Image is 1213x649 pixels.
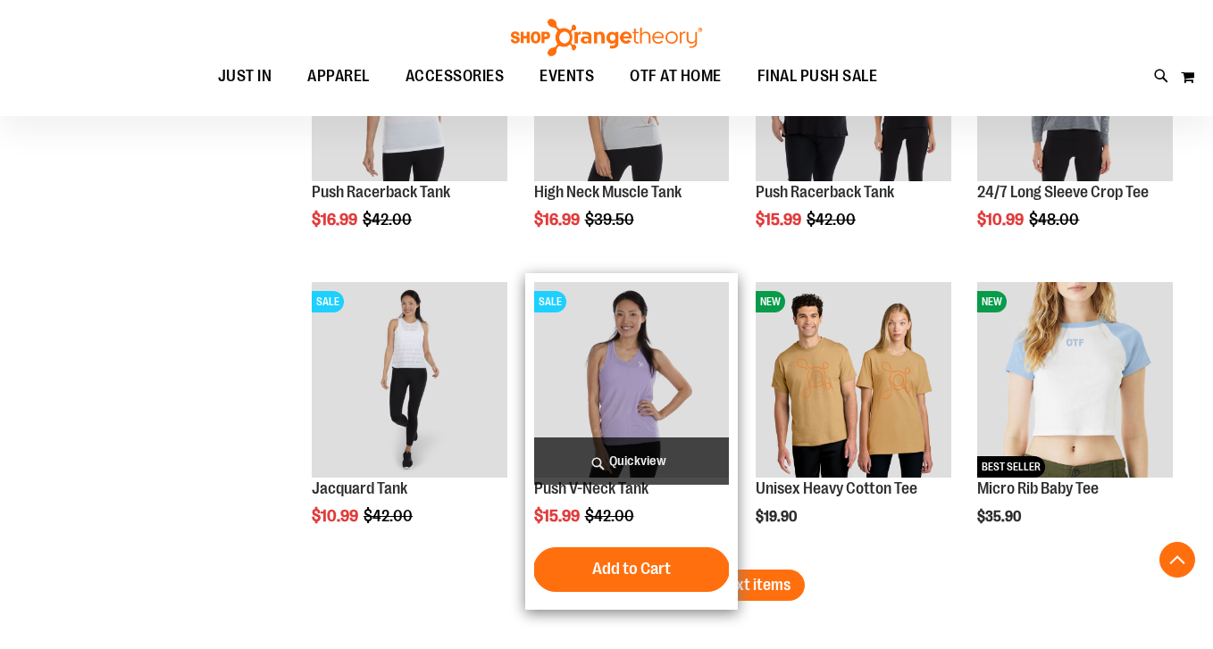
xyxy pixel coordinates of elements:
[977,509,1024,525] span: $35.90
[508,19,705,56] img: Shop Orangetheory
[630,56,722,96] span: OTF AT HOME
[534,183,682,201] a: High Neck Muscle Tank
[968,273,1182,570] div: product
[757,56,878,96] span: FINAL PUSH SALE
[585,507,637,525] span: $42.00
[977,456,1045,478] span: BEST SELLER
[534,479,648,497] a: Push V-Neck Tank
[756,479,917,497] a: Unisex Heavy Cotton Tee
[977,291,1007,312] span: NEW
[303,273,516,570] div: product
[592,559,671,578] span: Add to Cart
[525,273,739,609] div: product
[289,56,388,96] a: APPAREL
[307,56,370,96] span: APPAREL
[686,576,791,594] span: Load next items
[1159,542,1195,578] button: Back To Top
[312,211,360,229] span: $16.99
[977,183,1149,201] a: 24/7 Long Sleeve Crop Tee
[977,282,1173,480] a: Micro Rib Baby TeeNEWBEST SELLER
[406,56,505,96] span: ACCESSORIES
[540,56,594,96] span: EVENTS
[756,211,804,229] span: $15.99
[756,282,951,478] img: Unisex Heavy Cotton Tee
[363,211,414,229] span: $42.00
[756,282,951,480] a: Unisex Heavy Cotton TeeNEW
[756,509,799,525] span: $19.90
[200,56,290,97] a: JUST IN
[312,282,507,478] img: Front view of Jacquard Tank
[534,282,730,480] a: Product image for Push V-Neck TankSALE
[977,282,1173,478] img: Micro Rib Baby Tee
[672,570,805,601] button: Load next items
[740,56,896,97] a: FINAL PUSH SALE
[612,56,740,97] a: OTF AT HOME
[756,291,785,312] span: NEW
[807,211,858,229] span: $42.00
[534,291,566,312] span: SALE
[312,507,361,525] span: $10.99
[388,56,523,97] a: ACCESSORIES
[312,291,344,312] span: SALE
[533,547,730,592] button: Add to Cart
[534,507,582,525] span: $15.99
[1029,211,1082,229] span: $48.00
[364,507,415,525] span: $42.00
[312,282,507,480] a: Front view of Jacquard TankSALE
[977,479,1099,497] a: Micro Rib Baby Tee
[534,437,730,485] a: Quickview
[534,282,730,478] img: Product image for Push V-Neck Tank
[977,211,1026,229] span: $10.99
[522,56,612,97] a: EVENTS
[747,273,960,570] div: product
[585,211,637,229] span: $39.50
[218,56,272,96] span: JUST IN
[756,183,894,201] a: Push Racerback Tank
[534,211,582,229] span: $16.99
[312,479,407,497] a: Jacquard Tank
[312,183,450,201] a: Push Racerback Tank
